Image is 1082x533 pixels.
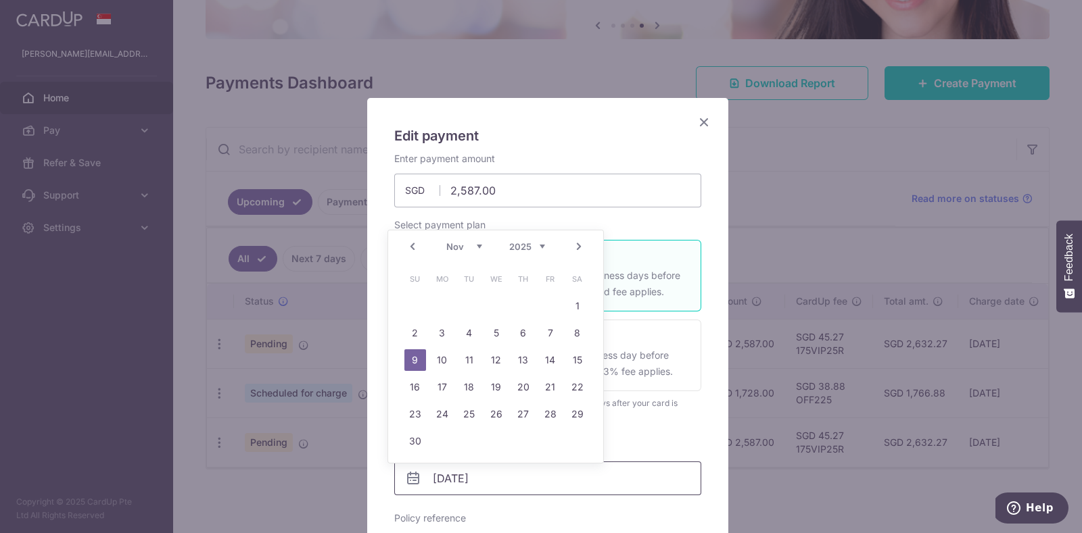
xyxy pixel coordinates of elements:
[1056,220,1082,312] button: Feedback - Show survey
[404,376,426,398] a: 16
[404,268,426,290] span: Sunday
[540,268,561,290] span: Friday
[458,322,480,344] a: 4
[567,322,588,344] a: 8
[405,184,440,197] span: SGD
[394,218,486,232] label: Select payment plan
[1063,234,1075,281] span: Feedback
[431,403,453,425] a: 24
[458,349,480,371] a: 11
[513,403,534,425] a: 27
[404,349,426,371] a: 9
[404,238,421,255] a: Prev
[458,403,480,425] a: 25
[431,322,453,344] a: 3
[404,322,426,344] a: 2
[567,268,588,290] span: Saturday
[394,152,495,166] label: Enter payment amount
[394,511,466,525] label: Policy reference
[540,403,561,425] a: 28
[486,376,507,398] a: 19
[486,322,507,344] a: 5
[431,268,453,290] span: Monday
[567,376,588,398] a: 22
[458,268,480,290] span: Tuesday
[404,403,426,425] a: 23
[513,376,534,398] a: 20
[567,403,588,425] a: 29
[696,114,712,130] button: Close
[458,376,480,398] a: 18
[394,461,701,495] input: DD / MM / YYYY
[486,268,507,290] span: Wednesday
[431,349,453,371] a: 10
[571,238,587,255] a: Next
[567,295,588,317] a: 1
[540,376,561,398] a: 21
[394,125,701,147] h5: Edit payment
[513,322,534,344] a: 6
[486,403,507,425] a: 26
[513,349,534,371] a: 13
[404,430,426,452] a: 30
[540,322,561,344] a: 7
[431,376,453,398] a: 17
[486,349,507,371] a: 12
[995,492,1068,526] iframe: Opens a widget where you can find more information
[540,349,561,371] a: 14
[513,268,534,290] span: Thursday
[394,174,701,207] input: 0.00
[567,349,588,371] a: 15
